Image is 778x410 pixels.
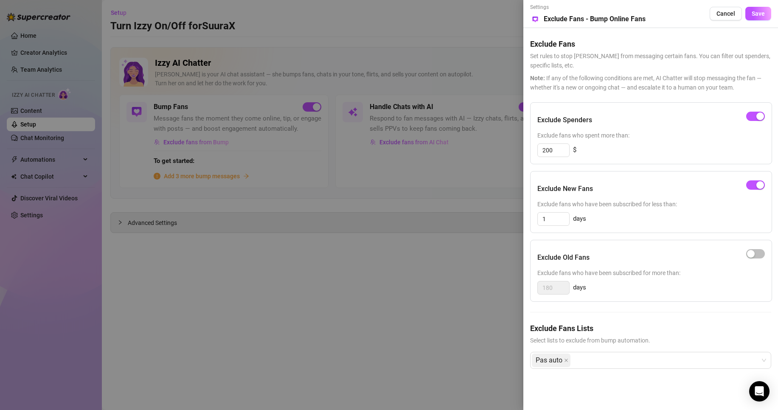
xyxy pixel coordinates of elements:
div: Open Intercom Messenger [749,381,770,402]
h5: Exclude Fans - Bump Online Fans [544,14,646,24]
span: Exclude fans who have been subscribed for less than: [537,199,765,209]
span: Exclude fans who have been subscribed for more than: [537,268,765,278]
span: Pas auto [532,354,570,367]
span: Exclude fans who spent more than: [537,131,765,140]
span: $ [573,145,576,155]
button: Save [745,7,771,20]
span: Select lists to exclude from bump automation. [530,336,771,345]
h5: Exclude Fans [530,38,771,50]
span: days [573,283,586,293]
span: Note: [530,75,545,81]
h5: Exclude Old Fans [537,253,590,263]
span: Cancel [716,10,735,17]
span: If any of the following conditions are met, AI Chatter will stop messaging the fan — whether it's... [530,73,771,92]
span: Set rules to stop [PERSON_NAME] from messaging certain fans. You can filter out spenders, specifi... [530,51,771,70]
h5: Exclude Fans Lists [530,323,771,334]
button: Cancel [710,7,742,20]
h5: Exclude New Fans [537,184,593,194]
span: Save [752,10,765,17]
span: Settings [530,3,646,11]
span: days [573,214,586,224]
span: close [564,358,568,362]
span: Pas auto [536,354,562,367]
h5: Exclude Spenders [537,115,592,125]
